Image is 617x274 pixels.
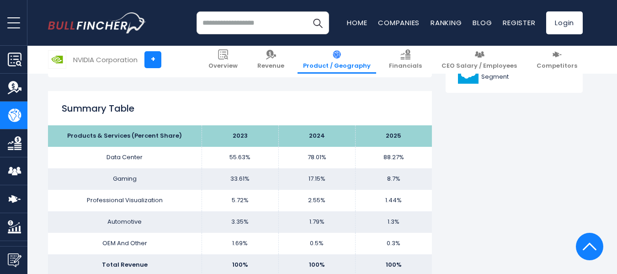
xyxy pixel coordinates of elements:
[278,125,355,147] th: 2024
[298,46,376,74] a: Product / Geography
[531,46,583,74] a: Competitors
[355,147,432,168] td: 88.27%
[202,125,278,147] th: 2023
[202,233,278,254] td: 1.69%
[537,62,577,70] span: Competitors
[303,62,371,70] span: Product / Geography
[48,168,202,190] td: Gaming
[48,147,202,168] td: Data Center
[202,147,278,168] td: 55.63%
[62,102,418,115] h2: Summary Table
[203,46,243,74] a: Overview
[355,211,432,233] td: 1.3%
[278,168,355,190] td: 17.15%
[436,46,522,74] a: CEO Salary / Employees
[202,211,278,233] td: 3.35%
[257,62,284,70] span: Revenue
[73,54,138,65] div: NVIDIA Corporation
[355,125,432,147] th: 2025
[144,51,161,68] a: +
[48,51,66,68] img: NVDA logo
[441,62,517,70] span: CEO Salary / Employees
[202,168,278,190] td: 33.61%
[278,211,355,233] td: 1.79%
[355,233,432,254] td: 0.3%
[546,11,583,34] a: Login
[481,65,570,81] span: Salesforce Revenue by Segment
[383,46,427,74] a: Financials
[48,233,202,254] td: OEM And Other
[473,18,492,27] a: Blog
[306,11,329,34] button: Search
[48,12,146,33] a: Go to homepage
[202,190,278,211] td: 5.72%
[355,168,432,190] td: 8.7%
[252,46,290,74] a: Revenue
[48,12,146,33] img: bullfincher logo
[208,62,238,70] span: Overview
[278,233,355,254] td: 0.5%
[503,18,535,27] a: Register
[278,190,355,211] td: 2.55%
[278,147,355,168] td: 78.01%
[48,125,202,147] th: Products & Services (Percent Share)
[378,18,420,27] a: Companies
[48,211,202,233] td: Automotive
[48,190,202,211] td: Professional Visualization
[431,18,462,27] a: Ranking
[355,190,432,211] td: 1.44%
[389,62,422,70] span: Financials
[347,18,367,27] a: Home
